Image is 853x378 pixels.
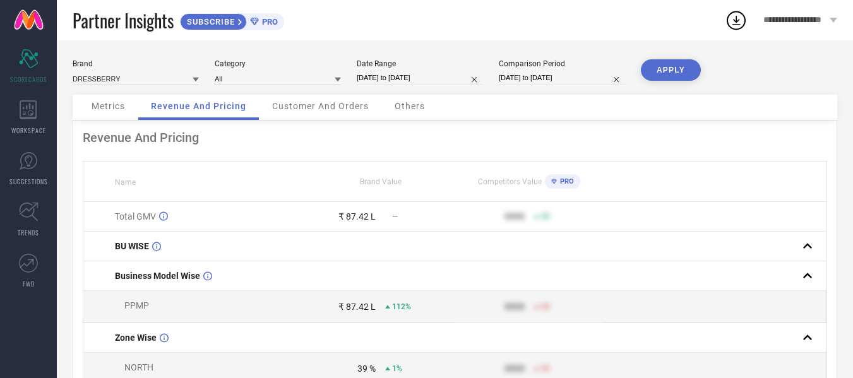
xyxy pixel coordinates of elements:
div: Comparison Period [499,59,625,68]
span: 50 [541,364,550,373]
div: Date Range [357,59,483,68]
span: Total GMV [115,211,156,221]
a: SUBSCRIBEPRO [180,10,284,30]
span: 112% [392,302,411,311]
span: NORTH [124,362,153,372]
span: Brand Value [360,177,402,186]
button: APPLY [641,59,701,81]
input: Select comparison period [499,71,625,85]
span: 50 [541,302,550,311]
span: Name [115,178,136,187]
div: ₹ 87.42 L [338,211,376,221]
div: ₹ 87.42 L [338,302,376,312]
span: Business Model Wise [115,271,200,281]
div: Revenue And Pricing [83,130,827,145]
span: TRENDS [18,228,39,237]
span: FWD [23,279,35,288]
span: 1% [392,364,402,373]
span: Others [395,101,425,111]
span: Metrics [92,101,125,111]
div: Open download list [725,9,748,32]
span: 50 [541,212,550,221]
div: Brand [73,59,199,68]
div: 9999 [504,211,525,221]
span: Partner Insights [73,8,174,33]
div: 39 % [357,363,376,374]
span: BU WISE [115,241,149,251]
span: — [392,212,398,221]
span: SUBSCRIBE [181,17,238,27]
span: SCORECARDS [10,74,47,84]
span: PRO [259,17,278,27]
div: 9999 [504,363,525,374]
span: Customer And Orders [272,101,369,111]
span: SUGGESTIONS [9,177,48,186]
span: WORKSPACE [11,126,46,135]
div: Category [215,59,341,68]
span: Zone Wise [115,333,157,343]
span: PRO [557,177,574,186]
span: Revenue And Pricing [151,101,246,111]
input: Select date range [357,71,483,85]
div: 9999 [504,302,525,312]
span: Competitors Value [478,177,542,186]
span: PPMP [124,300,149,310]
